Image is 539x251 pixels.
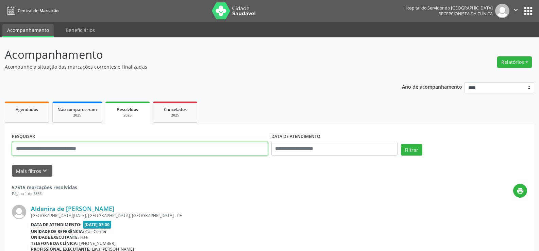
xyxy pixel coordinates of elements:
[31,213,527,218] div: [GEOGRAPHIC_DATA][DATE], [GEOGRAPHIC_DATA], [GEOGRAPHIC_DATA] - PE
[5,5,58,16] a: Central de Marcação
[12,205,26,219] img: img
[31,222,82,228] b: Data de atendimento:
[16,107,38,112] span: Agendados
[404,5,493,11] div: Hospital do Servidor do [GEOGRAPHIC_DATA]
[271,131,320,142] label: DATA DE ATENDIMENTO
[31,234,79,240] b: Unidade executante:
[12,165,52,177] button: Mais filtroskeyboard_arrow_down
[79,240,116,246] span: [PHONE_NUMBER]
[2,24,54,37] a: Acompanhamento
[12,131,35,142] label: PESQUISAR
[5,46,375,63] p: Acompanhamento
[513,184,527,198] button: print
[83,221,112,229] span: [DATE] 07:00
[31,229,84,234] b: Unidade de referência:
[12,191,77,197] div: Página 1 de 3835
[512,6,520,14] i: 
[18,8,58,14] span: Central de Marcação
[495,4,509,18] img: img
[5,63,375,70] p: Acompanhe a situação das marcações correntes e finalizadas
[85,229,107,234] span: Call Center
[497,56,532,68] button: Relatórios
[402,82,462,91] p: Ano de acompanhamento
[110,113,145,118] div: 2025
[117,107,138,112] span: Resolvidos
[31,240,78,246] b: Telefone da clínica:
[57,107,97,112] span: Não compareceram
[522,5,534,17] button: apps
[401,144,422,156] button: Filtrar
[164,107,187,112] span: Cancelados
[31,205,114,212] a: Aldenira de [PERSON_NAME]
[61,24,100,36] a: Beneficiários
[57,113,97,118] div: 2025
[80,234,88,240] span: Hse
[438,11,493,17] span: Recepcionista da clínica
[12,184,77,191] strong: 57515 marcações resolvidas
[509,4,522,18] button: 
[158,113,192,118] div: 2025
[41,167,49,175] i: keyboard_arrow_down
[517,187,524,195] i: print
